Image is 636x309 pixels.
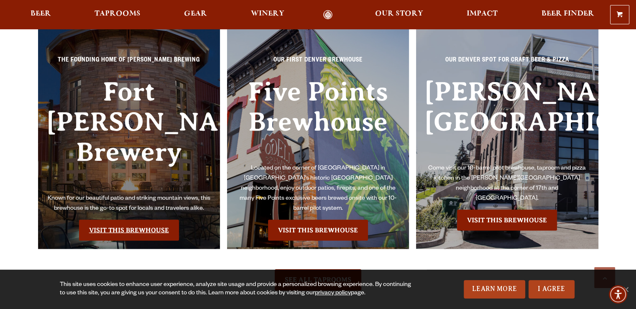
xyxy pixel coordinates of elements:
a: Learn More [464,280,525,299]
a: Visit the Sloan’s Lake Brewhouse [457,210,557,231]
a: Taprooms [89,10,146,20]
p: The Founding Home of [PERSON_NAME] Brewing [46,56,212,71]
a: Our Story [370,10,429,20]
a: I Agree [529,280,575,299]
p: Our First Denver Brewhouse [235,56,401,71]
a: privacy policy [315,290,351,297]
span: Winery [251,10,284,17]
h3: [PERSON_NAME][GEOGRAPHIC_DATA] [424,77,590,164]
div: Accessibility Menu [609,285,627,304]
span: Gear [184,10,207,17]
span: Taprooms [95,10,140,17]
a: Visit the Fort Collin's Brewery & Taproom [79,220,179,241]
span: Our Story [375,10,423,17]
a: Impact [461,10,503,20]
a: Gear [179,10,212,20]
a: Scroll to top [594,267,615,288]
p: Our Denver spot for craft beer & pizza [424,56,590,71]
h3: Five Points Brewhouse [235,77,401,164]
span: Beer Finder [541,10,594,17]
a: Winery [245,10,290,20]
span: Impact [467,10,498,17]
div: This site uses cookies to enhance user experience, analyze site usage and provide a personalized ... [60,281,416,298]
a: Visit the Five Points Brewhouse [268,220,368,241]
p: Known for our beautiful patio and striking mountain views, this brewhouse is the go-to spot for l... [46,194,212,214]
span: Beer [31,10,51,17]
a: Beer Finder [536,10,599,20]
p: Located on the corner of [GEOGRAPHIC_DATA] in [GEOGRAPHIC_DATA]’s historic [GEOGRAPHIC_DATA] neig... [235,164,401,214]
p: Come visit our 10-barrel pilot brewhouse, taproom and pizza kitchen in the [PERSON_NAME][GEOGRAPH... [424,164,590,204]
a: Odell Home [312,10,344,20]
a: Beer [25,10,56,20]
h3: Fort [PERSON_NAME] Brewery [46,77,212,194]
